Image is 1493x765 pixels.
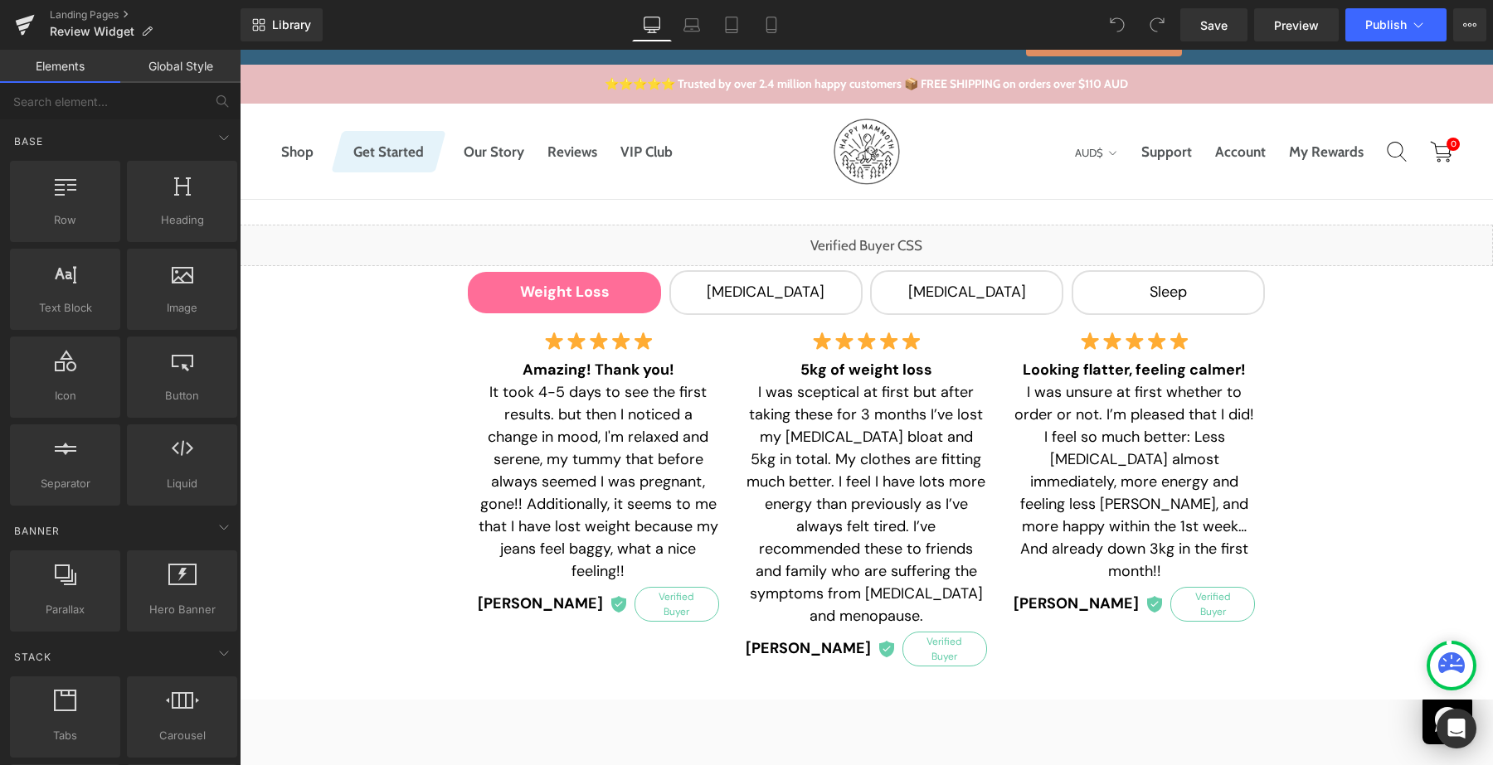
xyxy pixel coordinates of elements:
span: Button [132,387,232,404]
strong: [PERSON_NAME] [774,543,899,565]
span: Icon [15,387,115,404]
span: Text Block [15,299,115,317]
span: Carousel [132,727,232,744]
span: Row [15,211,115,229]
button: More [1453,8,1486,41]
span: Stack [12,649,53,665]
p: It took 4-5 days to see the first results. but then I noticed a change in mood, I'm relaxed and s... [238,332,479,533]
a: Account [975,90,1026,114]
div: [MEDICAL_DATA] [440,230,613,255]
span: 0 [1207,88,1220,101]
a: Desktop [632,8,672,41]
img: HM_Logo_Black_1_2be9e65e-0694-4fb3-a0cb-aeec770aab04.png [594,69,660,135]
a: Support [902,90,952,114]
a: VIP Club [381,94,433,110]
nav: Main navigation [41,90,433,114]
a: Laptop [672,8,712,41]
span: Library [272,17,311,32]
a: Shop [41,94,74,110]
a: Our Story [224,94,284,110]
span: Verified Buyer [931,537,1015,572]
p: I was sceptical at first but after taking these for 3 months I’ve lost my [MEDICAL_DATA] bloat an... [506,309,747,578]
a: Global Style [120,50,241,83]
a: New Library [241,8,323,41]
a: Tablet [712,8,751,41]
span: Verified Buyer [395,537,479,572]
a: ⭐⭐⭐⭐⭐ Trusted by over 2.4 million happy customers 📦 FREE SHIPPING on orders over $110 AUD [365,27,888,41]
span: Image [132,299,232,317]
a: Preview [1254,8,1339,41]
span: Banner [12,523,61,539]
a: Landing Pages [50,8,241,22]
strong: [PERSON_NAME] [506,588,631,610]
a: My Rewards [1049,90,1124,114]
span: Preview [1274,17,1319,34]
span: Parallax [15,601,115,618]
strong: [PERSON_NAME] [238,543,363,565]
strong: Amazing! Thank you! [283,310,435,330]
b: Looking flatter, feeling calmer! [783,310,1006,330]
button: AUD$ [835,93,878,114]
div: [MEDICAL_DATA] [640,230,814,255]
a: Reviews [308,94,357,110]
div: Open Intercom Messenger [1437,709,1476,748]
span: Verified Buyer [663,582,747,617]
span: Hero Banner [132,601,232,618]
span: Heading [132,211,232,229]
a: Mobile [751,8,791,41]
span: Save [1200,17,1228,34]
span: Publish [1365,18,1407,31]
a: Get Started [114,94,184,110]
span: Liquid [132,475,232,492]
span: Review Widget [50,25,134,38]
div: Weight Loss [236,230,413,255]
button: Undo [1101,8,1134,41]
div: Sleep [842,230,1015,255]
span: Separator [15,475,115,492]
button: Publish [1345,8,1447,41]
p: I was unsure at first whether to order or not. I’m pleased that I did! I feel so much better: Les... [774,332,1015,533]
b: 5kg of weight loss [561,310,693,330]
span: Base [12,133,45,149]
span: Tabs [15,727,115,744]
a: Open cart [1190,99,1212,116]
button: Redo [1140,8,1174,41]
